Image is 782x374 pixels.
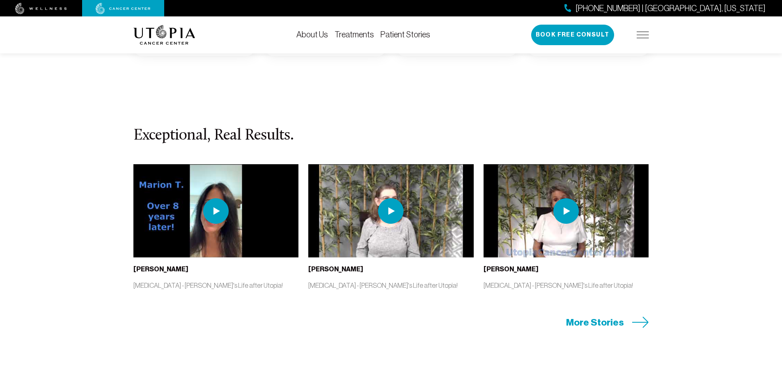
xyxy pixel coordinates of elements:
img: logo [133,25,195,45]
b: [PERSON_NAME] [133,265,188,273]
p: [MEDICAL_DATA] - [PERSON_NAME]'s Life after Utopia! [484,281,649,290]
span: More Stories [566,316,624,329]
p: [MEDICAL_DATA] - [PERSON_NAME]'s Life after Utopia! [308,281,474,290]
button: Book Free Consult [531,25,614,45]
img: icon-hamburger [637,32,649,38]
p: [MEDICAL_DATA] - [PERSON_NAME]'s Life after Utopia! [133,281,299,290]
img: play icon [553,198,579,224]
h3: Exceptional, Real Results. [133,127,649,145]
img: play icon [378,198,404,224]
b: [PERSON_NAME] [484,265,539,273]
a: Treatments [335,30,374,39]
a: [PHONE_NUMBER] | [GEOGRAPHIC_DATA], [US_STATE] [564,2,766,14]
img: wellness [15,3,67,14]
img: thumbnail [484,164,649,257]
a: Patient Stories [381,30,430,39]
a: More Stories [566,316,649,329]
img: play icon [203,198,229,224]
img: thumbnail [133,164,299,257]
span: [PHONE_NUMBER] | [GEOGRAPHIC_DATA], [US_STATE] [576,2,766,14]
img: thumbnail [308,164,474,257]
img: cancer center [96,3,151,14]
a: About Us [296,30,328,39]
b: [PERSON_NAME] [308,265,363,273]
